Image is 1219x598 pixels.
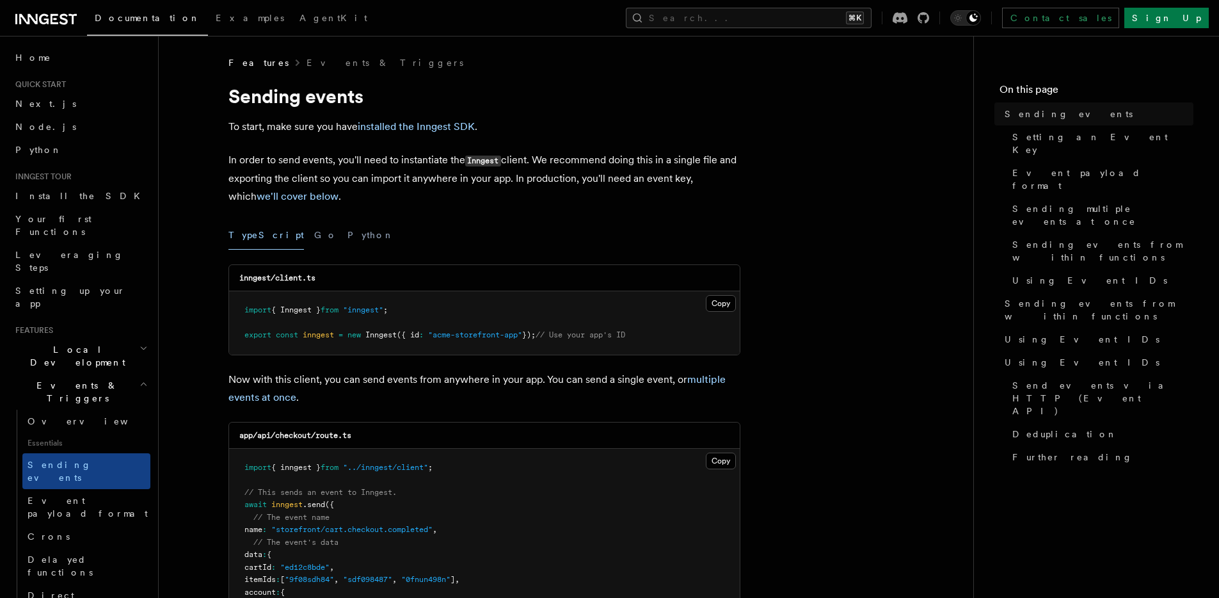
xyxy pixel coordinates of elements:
a: Deduplication [1007,423,1193,446]
span: Send events via HTTP (Event API) [1012,379,1193,417]
span: // Use your app's ID [536,330,625,339]
a: Sign Up [1124,8,1209,28]
span: : [276,575,280,584]
span: Sending multiple events at once [1012,202,1193,228]
span: [ [280,575,285,584]
span: ({ id [397,330,419,339]
span: import [244,463,271,472]
button: Python [347,221,394,250]
a: Setting an Event Key [1007,125,1193,161]
span: AgentKit [299,13,367,23]
span: : [271,563,276,572]
span: , [334,575,339,584]
span: , [330,563,334,572]
span: , [433,525,437,534]
a: Contact sales [1002,8,1119,28]
span: inngest [303,330,334,339]
span: Features [228,56,289,69]
a: Sending events [1000,102,1193,125]
span: }); [522,330,536,339]
span: Inngest tour [10,172,72,182]
a: Sending multiple events at once [1007,197,1193,233]
a: Further reading [1007,446,1193,469]
a: Documentation [87,4,208,36]
span: , [392,575,397,584]
span: Next.js [15,99,76,109]
a: Sending events from within functions [1000,292,1193,328]
span: Event payload format [28,496,148,519]
a: Send events via HTTP (Event API) [1007,374,1193,423]
button: Local Development [10,338,150,374]
span: // This sends an event to Inngest. [244,488,397,497]
span: = [339,330,343,339]
span: Sending events [28,460,92,483]
span: "0fnun498n" [401,575,450,584]
span: Using Event IDs [1005,356,1159,369]
a: Next.js [10,92,150,115]
span: account [244,588,276,597]
span: ({ [325,500,334,509]
a: Your first Functions [10,207,150,243]
span: Quick start [10,79,66,90]
a: Events & Triggers [307,56,463,69]
a: Sending events [22,453,150,489]
a: we'll cover below [257,190,339,202]
button: Go [314,221,337,250]
span: "storefront/cart.checkout.completed" [271,525,433,534]
span: Install the SDK [15,191,148,201]
span: Documentation [95,13,200,23]
span: Using Event IDs [1012,274,1167,287]
span: "9f08sdh84" [285,575,334,584]
span: new [347,330,361,339]
p: In order to send events, you'll need to instantiate the client. We recommend doing this in a sing... [228,151,740,206]
span: ] [450,575,455,584]
p: To start, make sure you have . [228,118,740,136]
span: from [321,463,339,472]
span: const [276,330,298,339]
span: : [262,550,267,559]
span: Home [15,51,51,64]
span: Local Development [10,343,139,369]
span: Further reading [1012,451,1133,464]
span: // The event's data [253,538,339,547]
span: Overview [28,416,159,426]
a: Event payload format [1007,161,1193,197]
span: Event payload format [1012,166,1193,192]
span: "acme-storefront-app" [428,330,522,339]
kbd: ⌘K [846,12,864,24]
span: Events & Triggers [10,379,139,405]
span: , [455,575,459,584]
span: Node.js [15,122,76,132]
span: Delayed functions [28,554,93,578]
p: Now with this client, you can send events from anywhere in your app. You can send a single event,... [228,371,740,407]
span: : [276,588,280,597]
span: "ed12c8bde" [280,563,330,572]
span: { [280,588,285,597]
a: multiple events at once [228,373,726,403]
span: from [321,305,339,314]
span: itemIds [244,575,276,584]
span: export [244,330,271,339]
code: Inngest [465,156,501,166]
span: Using Event IDs [1005,333,1159,346]
span: name [244,525,262,534]
span: cartId [244,563,271,572]
span: Inngest [365,330,397,339]
span: await [244,500,267,509]
h1: Sending events [228,85,740,108]
h4: On this page [1000,82,1193,102]
a: Using Event IDs [1007,269,1193,292]
span: Essentials [22,433,150,453]
span: "inngest" [343,305,383,314]
span: Crons [28,531,70,542]
span: Features [10,325,53,335]
span: data [244,550,262,559]
span: Python [15,145,62,155]
code: inngest/client.ts [239,273,315,282]
span: ; [428,463,433,472]
span: Sending events from within functions [1012,238,1193,264]
a: Delayed functions [22,548,150,584]
span: Leveraging Steps [15,250,123,273]
span: { Inngest } [271,305,321,314]
a: Setting up your app [10,279,150,315]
